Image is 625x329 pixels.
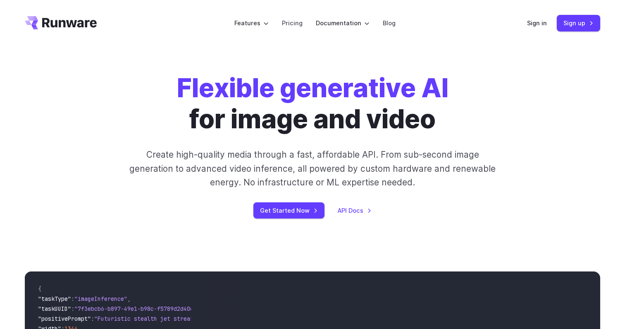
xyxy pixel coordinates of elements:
[71,305,74,312] span: :
[127,295,131,303] span: ,
[177,72,448,103] strong: Flexible generative AI
[91,315,94,322] span: :
[74,295,127,303] span: "imageInference"
[71,295,74,303] span: :
[234,18,269,28] label: Features
[316,18,370,28] label: Documentation
[253,202,324,219] a: Get Started Now
[129,148,497,189] p: Create high-quality media through a fast, affordable API. From sub-second image generation to adv...
[557,15,600,31] a: Sign up
[338,206,372,215] a: API Docs
[74,305,200,312] span: "7f3ebcb6-b897-49e1-b98c-f5789d2d40d7"
[177,73,448,134] h1: for image and video
[383,18,396,28] a: Blog
[38,285,41,293] span: {
[25,16,97,29] a: Go to /
[38,295,71,303] span: "taskType"
[94,315,395,322] span: "Futuristic stealth jet streaking through a neon-lit cityscape with glowing purple exhaust"
[38,305,71,312] span: "taskUUID"
[38,315,91,322] span: "positivePrompt"
[527,18,547,28] a: Sign in
[282,18,303,28] a: Pricing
